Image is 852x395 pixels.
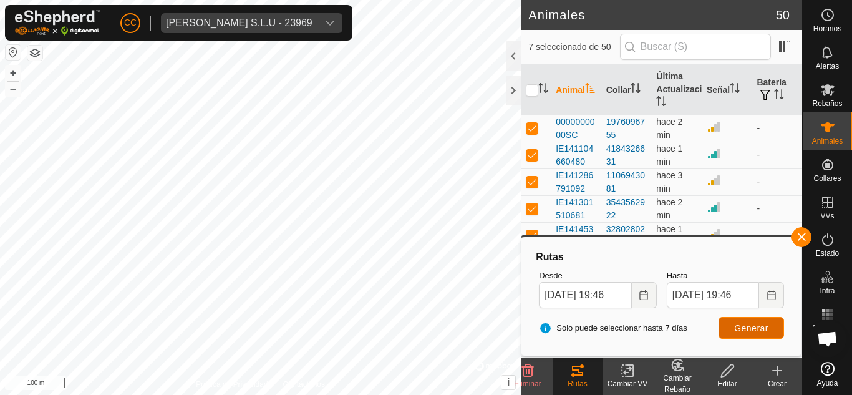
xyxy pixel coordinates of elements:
[601,65,652,115] th: Collar
[606,115,647,142] div: 1976096755
[809,320,846,358] div: Chat abierto
[166,18,312,28] div: [PERSON_NAME] S.L.U - 23969
[534,250,789,265] div: Rutas
[656,224,682,247] span: 6 oct 2025, 19:44
[752,222,802,249] td: -
[556,196,596,222] span: IE141301510681
[656,197,682,220] span: 6 oct 2025, 19:42
[752,65,802,115] th: Batería
[606,223,647,249] div: 3280280230
[752,195,802,222] td: -
[812,137,843,145] span: Animales
[556,223,596,249] span: IE141453161364
[656,170,682,193] span: 6 oct 2025, 19:42
[707,227,722,241] img: Intensidad de Señal
[507,377,510,388] span: i
[539,270,656,282] label: Desde
[752,168,802,195] td: -
[734,323,768,333] span: Generar
[707,119,722,134] img: Intensidad de Señal
[6,45,21,60] button: Restablecer Mapa
[553,378,603,389] div: Rutas
[656,144,682,167] span: 6 oct 2025, 19:43
[820,212,834,220] span: VVs
[719,317,784,339] button: Generar
[528,7,776,22] h2: Animales
[501,376,515,389] button: i
[620,34,771,60] input: Buscar (S)
[556,169,596,195] span: IE141286791092
[551,65,601,115] th: Animal
[603,378,652,389] div: Cambiar VV
[752,142,802,168] td: -
[816,62,839,70] span: Alertas
[820,287,835,295] span: Infra
[752,356,802,383] td: -
[124,16,137,29] span: CC
[776,6,790,24] span: 50
[631,85,641,95] p-sorticon: Activar para ordenar
[606,169,647,195] div: 1106943081
[752,378,802,389] div: Crear
[196,379,268,390] a: Política de Privacidad
[161,13,317,33] span: Vilma Labra S.L.U - 23969
[528,41,619,54] span: 7 seleccionado de 50
[538,85,548,95] p-sorticon: Activar para ordenar
[803,357,852,392] a: Ayuda
[759,282,784,308] button: Choose Date
[632,282,657,308] button: Choose Date
[606,142,647,168] div: 4184326631
[813,25,841,32] span: Horarios
[15,10,100,36] img: Logo Gallagher
[730,85,740,95] p-sorticon: Activar para ordenar
[702,65,752,115] th: Señal
[667,270,784,282] label: Hasta
[6,66,21,80] button: +
[656,117,682,140] span: 6 oct 2025, 19:43
[812,100,842,107] span: Rebaños
[606,196,647,222] div: 3543562922
[806,324,849,339] span: Mapa de Calor
[514,379,541,388] span: Eliminar
[656,98,666,108] p-sorticon: Activar para ordenar
[283,379,325,390] a: Contáctenos
[752,115,802,142] td: -
[816,250,839,257] span: Estado
[556,357,596,383] span: IE151285520437
[556,115,596,142] span: 0000000000SC
[707,173,722,188] img: Intensidad de Señal
[606,357,647,383] div: 1146980679
[702,378,752,389] div: Editar
[813,175,841,182] span: Collares
[707,146,722,161] img: Intensidad de Señal
[539,322,687,334] span: Solo puede seleccionar hasta 7 días
[652,373,702,395] div: Cambiar Rebaño
[6,82,21,97] button: –
[774,91,784,101] p-sorticon: Activar para ordenar
[585,85,595,95] p-sorticon: Activar para ordenar
[707,200,722,215] img: Intensidad de Señal
[27,46,42,61] button: Capas del Mapa
[817,379,838,387] span: Ayuda
[651,65,702,115] th: Última Actualización
[317,13,342,33] div: dropdown trigger
[556,142,596,168] span: IE141104660480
